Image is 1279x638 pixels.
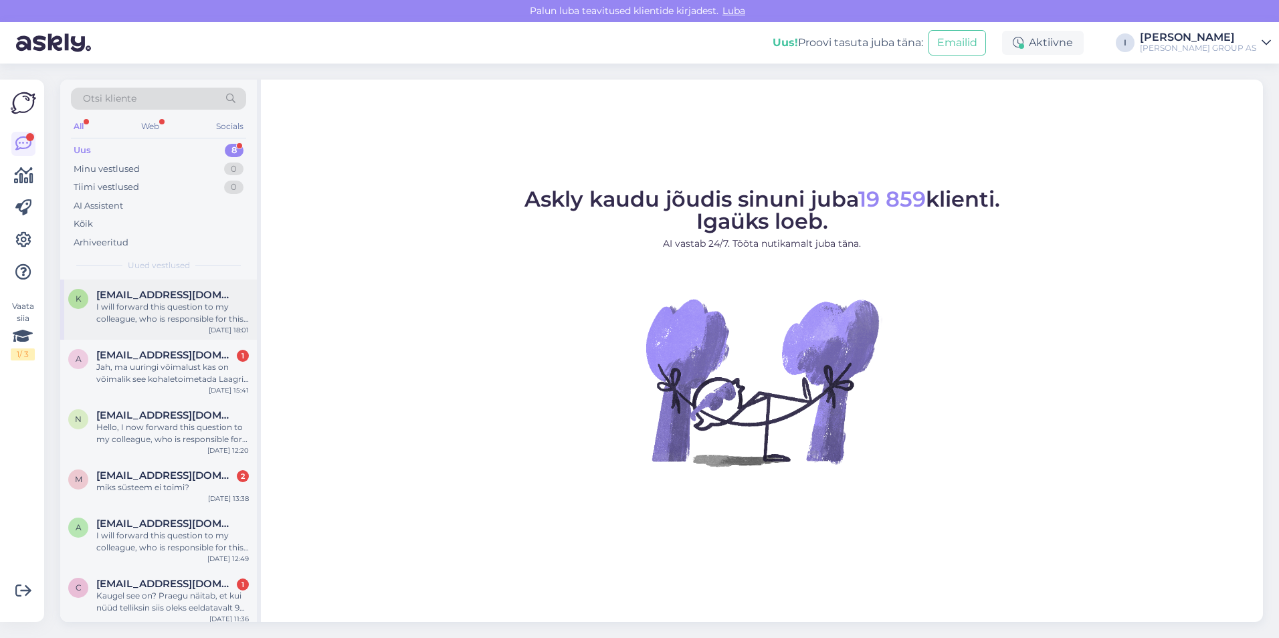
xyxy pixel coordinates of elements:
[858,186,926,212] span: 19 859
[11,300,35,360] div: Vaata siia
[96,530,249,554] div: I will forward this question to my colleague, who is responsible for this. The reply will be here...
[96,482,249,494] div: miks süsteem ei toimi?
[11,348,35,360] div: 1 / 3
[96,518,235,530] span: annapetermann001@gmail.com
[96,421,249,445] div: Hello, I now forward this question to my colleague, who is responsible for this. The reply will b...
[74,163,140,176] div: Minu vestlused
[74,144,91,157] div: Uus
[773,36,798,49] b: Uus!
[96,409,235,421] span: nipi.tiri004@yahoo.com
[96,301,249,325] div: I will forward this question to my colleague, who is responsible for this. The reply will be here...
[128,259,190,272] span: Uued vestlused
[75,414,82,424] span: n
[96,578,235,590] span: corpse18@gmail.com
[224,181,243,194] div: 0
[642,261,882,502] img: No Chat active
[76,294,82,304] span: k
[138,118,162,135] div: Web
[1140,32,1271,54] a: [PERSON_NAME][PERSON_NAME] GROUP AS
[773,35,923,51] div: Proovi tasuta juba täna:
[209,614,249,624] div: [DATE] 11:36
[1140,32,1256,43] div: [PERSON_NAME]
[1140,43,1256,54] div: [PERSON_NAME] GROUP AS
[96,289,235,301] span: kalev.ojaloo@gmail.com
[96,590,249,614] div: Kaugel see on? Praegu näitab, et kui nüüd telliksin siis oleks eeldatavalt 9 päeva pärast kohal a...
[208,494,249,504] div: [DATE] 13:38
[96,469,235,482] span: mermi.kangur@gmail.com
[225,144,243,157] div: 8
[207,445,249,455] div: [DATE] 12:20
[524,186,1000,234] span: Askly kaudu jõudis sinuni juba klienti. Igaüks loeb.
[83,92,136,106] span: Otsi kliente
[1116,33,1135,52] div: I
[75,474,82,484] span: m
[96,361,249,385] div: Jah, ma uuringi võimalust kas on võimalik see kohaletoimetada Laagri Bauhofi, tuleksin ise järgi?
[524,237,1000,251] p: AI vastab 24/7. Tööta nutikamalt juba täna.
[96,349,235,361] span: aasaru_anette@outlook.com
[209,325,249,335] div: [DATE] 18:01
[224,163,243,176] div: 0
[928,30,986,56] button: Emailid
[11,90,36,116] img: Askly Logo
[209,385,249,395] div: [DATE] 15:41
[237,350,249,362] div: 1
[207,554,249,564] div: [DATE] 12:49
[71,118,86,135] div: All
[76,582,82,593] span: c
[76,354,82,364] span: a
[237,470,249,482] div: 2
[718,5,749,17] span: Luba
[74,199,123,213] div: AI Assistent
[74,217,93,231] div: Kõik
[76,522,82,532] span: a
[1002,31,1084,55] div: Aktiivne
[74,181,139,194] div: Tiimi vestlused
[213,118,246,135] div: Socials
[237,578,249,591] div: 1
[74,236,128,249] div: Arhiveeritud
